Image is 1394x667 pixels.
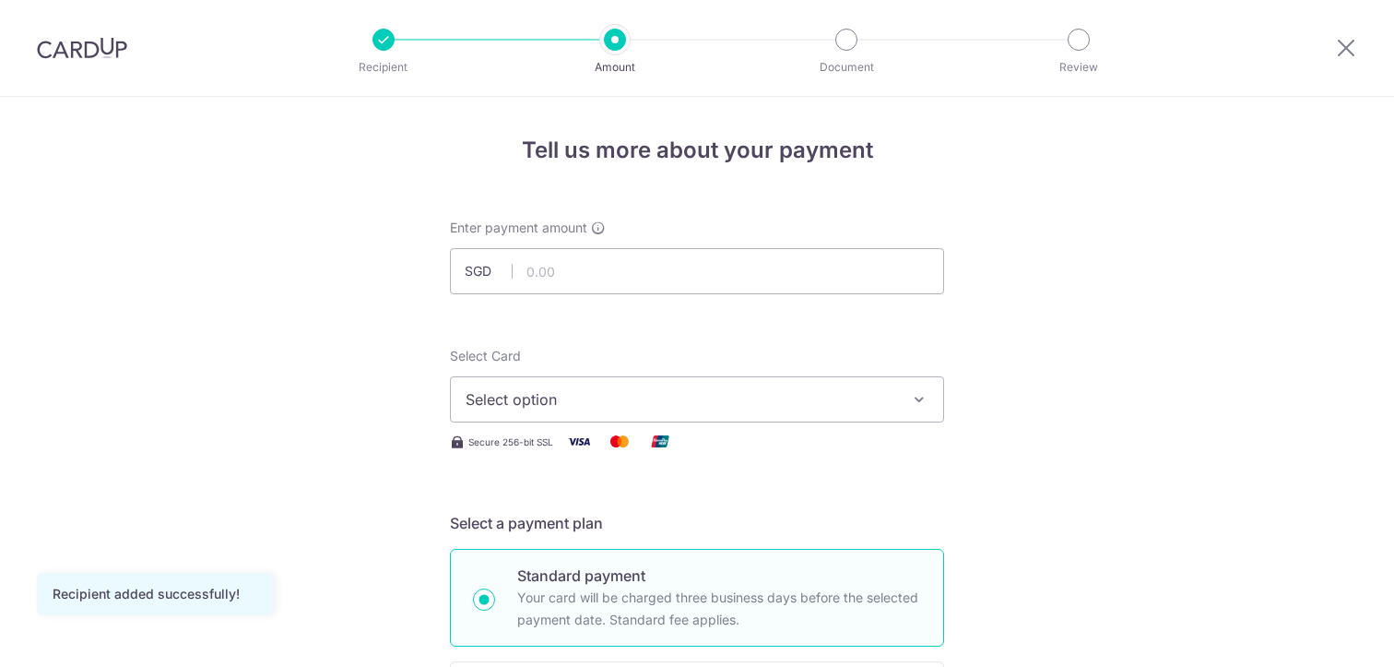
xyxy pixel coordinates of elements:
[561,430,597,453] img: Visa
[315,58,452,77] p: Recipient
[601,430,638,453] img: Mastercard
[450,512,944,534] h5: Select a payment plan
[517,587,921,631] p: Your card will be charged three business days before the selected payment date. Standard fee appl...
[450,248,944,294] input: 0.00
[642,430,679,453] img: Union Pay
[37,37,127,59] img: CardUp
[450,348,521,363] span: translation missing: en.payables.payment_networks.credit_card.summary.labels.select_card
[450,376,944,423] button: Select option
[778,58,915,77] p: Document
[465,262,513,280] span: SGD
[517,565,921,587] p: Standard payment
[547,58,683,77] p: Amount
[450,134,944,167] h4: Tell us more about your payment
[450,219,587,237] span: Enter payment amount
[53,585,257,603] div: Recipient added successfully!
[468,435,553,449] span: Secure 256-bit SSL
[1010,58,1147,77] p: Review
[466,388,895,411] span: Select option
